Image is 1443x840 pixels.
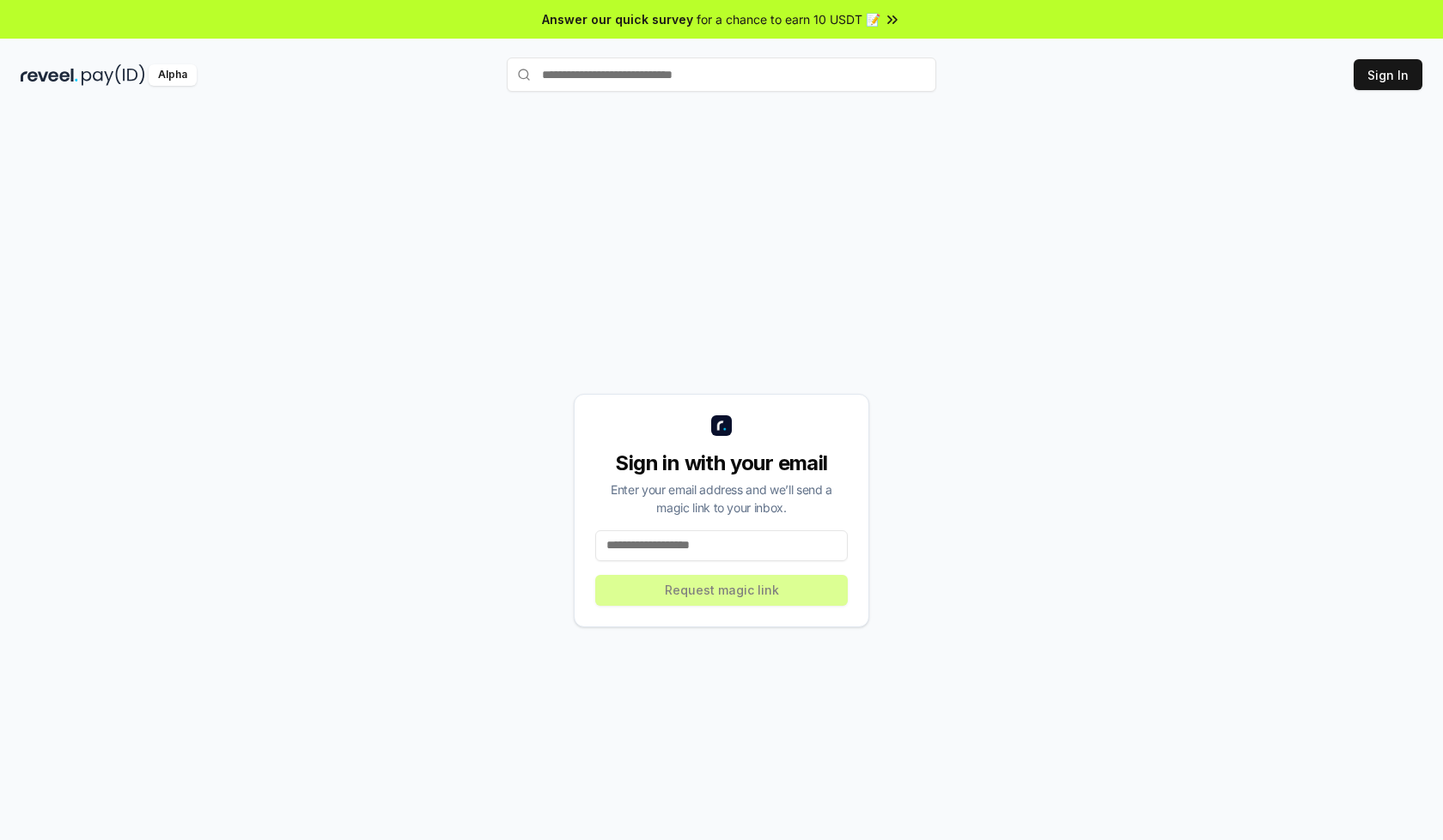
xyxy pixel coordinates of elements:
[595,450,848,477] div: Sign in with your email
[149,64,197,86] div: Alpha
[711,415,732,436] img: logo_small
[697,10,880,28] span: for a chance to earn 10 USDT 📝
[595,480,848,517] div: Enter your email address and we’ll send a magic link to your inbox.
[82,64,145,86] img: pay_id
[1354,59,1422,90] button: Sign In
[542,10,693,28] span: Answer our quick survey
[21,64,78,86] img: reveel_dark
